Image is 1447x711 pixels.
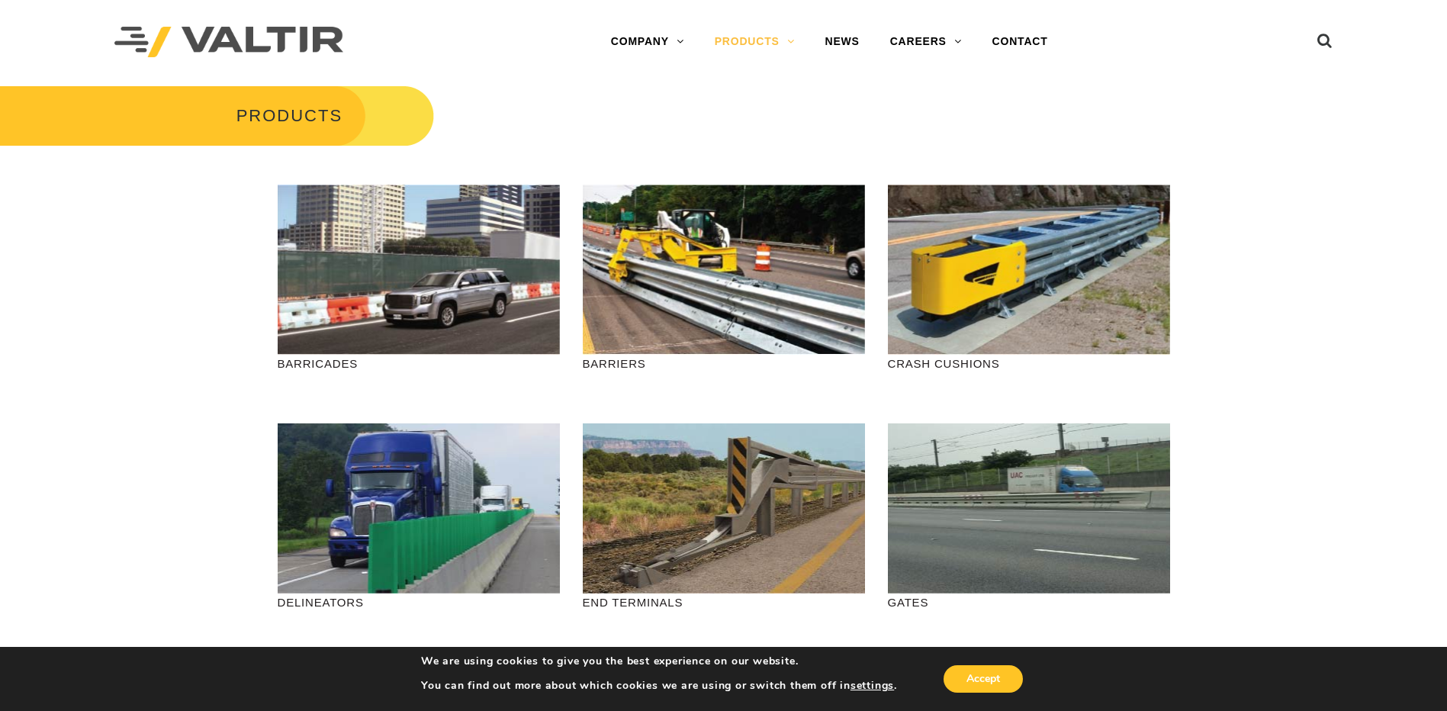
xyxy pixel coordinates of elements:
[977,27,1063,57] a: CONTACT
[596,27,699,57] a: COMPANY
[888,594,1170,611] p: GATES
[421,679,897,693] p: You can find out more about which cookies we are using or switch them off in .
[888,355,1170,372] p: CRASH CUSHIONS
[114,27,343,58] img: Valtir
[810,27,875,57] a: NEWS
[421,655,897,668] p: We are using cookies to give you the best experience on our website.
[699,27,810,57] a: PRODUCTS
[278,355,560,372] p: BARRICADES
[583,355,865,372] p: BARRIERS
[875,27,977,57] a: CAREERS
[278,594,560,611] p: DELINEATORS
[851,679,894,693] button: settings
[583,594,865,611] p: END TERMINALS
[944,665,1023,693] button: Accept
